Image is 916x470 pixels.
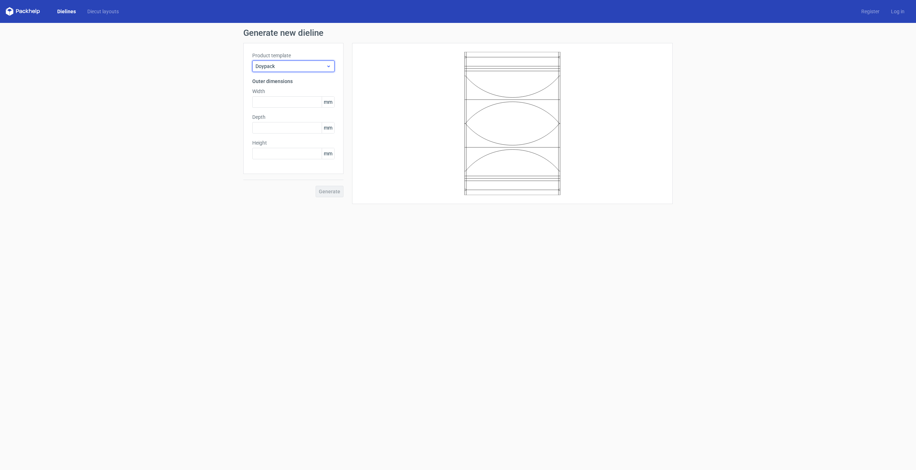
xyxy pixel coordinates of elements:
[252,113,335,121] label: Depth
[322,148,334,159] span: mm
[52,8,82,15] a: Dielines
[252,139,335,146] label: Height
[252,52,335,59] label: Product template
[856,8,885,15] a: Register
[243,29,673,37] h1: Generate new dieline
[322,97,334,107] span: mm
[82,8,125,15] a: Diecut layouts
[252,88,335,95] label: Width
[252,78,335,85] h3: Outer dimensions
[885,8,910,15] a: Log in
[255,63,326,70] span: Doypack
[322,122,334,133] span: mm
